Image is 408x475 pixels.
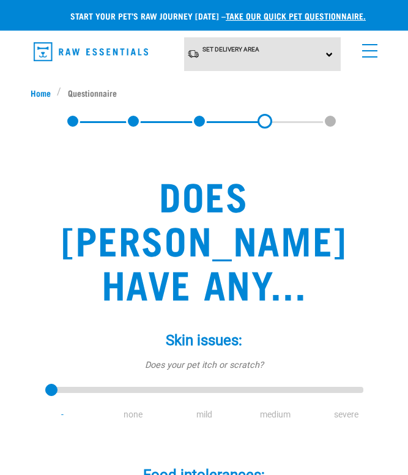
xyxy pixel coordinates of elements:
img: van-moving.png [187,49,199,59]
li: - [27,408,98,421]
h2: Does [PERSON_NAME] have any... [55,173,354,305]
li: mild [169,408,240,421]
a: take our quick pet questionnaire. [226,13,366,18]
a: Home [31,86,57,99]
img: Raw Essentials Logo [34,42,148,61]
a: menu [356,37,378,59]
label: Skin issues: [45,329,363,351]
nav: breadcrumbs [31,86,378,99]
span: Set Delivery Area [202,46,259,53]
li: none [98,408,169,421]
li: severe [311,408,382,421]
li: medium [240,408,311,421]
p: Does your pet itch or scratch? [45,359,363,372]
span: Home [31,86,51,99]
